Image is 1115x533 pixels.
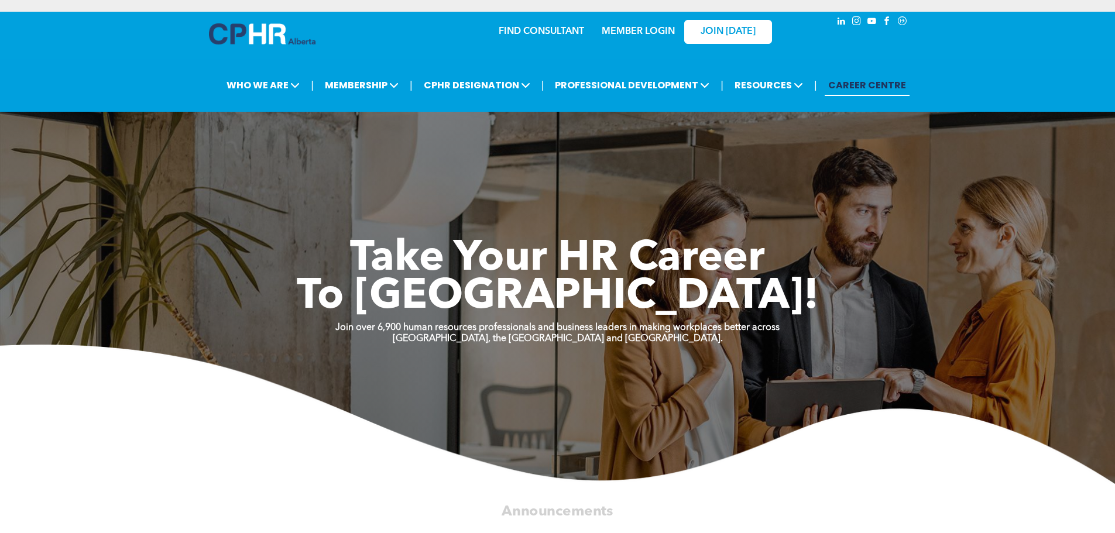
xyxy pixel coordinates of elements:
span: JOIN [DATE] [701,26,756,37]
a: Social network [896,15,909,30]
li: | [814,73,817,97]
a: youtube [866,15,879,30]
a: linkedin [835,15,848,30]
a: JOIN [DATE] [684,20,772,44]
span: Announcements [502,504,613,518]
span: MEMBERSHIP [321,74,402,96]
a: instagram [850,15,863,30]
li: | [410,73,413,97]
a: MEMBER LOGIN [602,27,675,36]
a: CAREER CENTRE [825,74,910,96]
img: A blue and white logo for cp alberta [209,23,315,44]
span: WHO WE ARE [223,74,303,96]
strong: [GEOGRAPHIC_DATA], the [GEOGRAPHIC_DATA] and [GEOGRAPHIC_DATA]. [393,334,723,343]
a: facebook [881,15,894,30]
span: PROFESSIONAL DEVELOPMENT [551,74,713,96]
span: CPHR DESIGNATION [420,74,534,96]
a: FIND CONSULTANT [499,27,584,36]
li: | [311,73,314,97]
li: | [721,73,723,97]
span: RESOURCES [731,74,807,96]
span: To [GEOGRAPHIC_DATA]! [297,276,819,318]
span: Take Your HR Career [350,238,765,280]
li: | [541,73,544,97]
strong: Join over 6,900 human resources professionals and business leaders in making workplaces better ac... [335,323,780,332]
